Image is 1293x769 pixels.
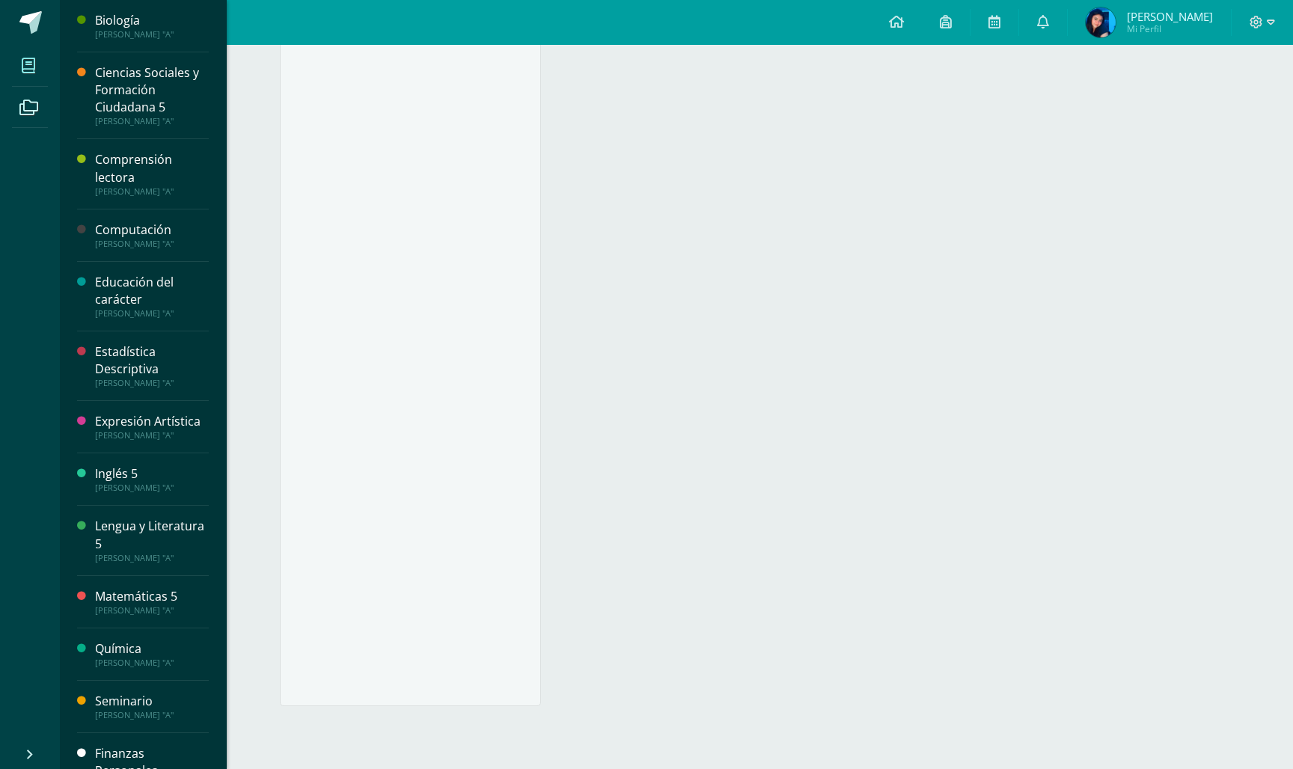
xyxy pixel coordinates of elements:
a: Ciencias Sociales y Formación Ciudadana 5[PERSON_NAME] "A" [95,64,209,126]
div: Biología [95,12,209,29]
a: Comprensión lectora[PERSON_NAME] "A" [95,151,209,196]
div: [PERSON_NAME] "A" [95,658,209,668]
a: Expresión Artística[PERSON_NAME] "A" [95,413,209,441]
a: Matemáticas 5[PERSON_NAME] "A" [95,588,209,616]
a: Seminario[PERSON_NAME] "A" [95,693,209,720]
img: bbd03f31755a1d90598f1d1d12476aa6.png [1086,7,1116,37]
a: Computación[PERSON_NAME] "A" [95,221,209,249]
span: Mi Perfil [1127,22,1213,35]
div: Ciencias Sociales y Formación Ciudadana 5 [95,64,209,116]
div: Computación [95,221,209,239]
a: Inglés 5[PERSON_NAME] "A" [95,465,209,493]
div: [PERSON_NAME] "A" [95,605,209,616]
div: [PERSON_NAME] "A" [95,116,209,126]
div: Comprensión lectora [95,151,209,186]
div: Estadística Descriptiva [95,343,209,378]
a: Educación del carácter[PERSON_NAME] "A" [95,274,209,319]
a: Biología[PERSON_NAME] "A" [95,12,209,40]
div: Seminario [95,693,209,710]
div: [PERSON_NAME] "A" [95,239,209,249]
div: Educación del carácter [95,274,209,308]
div: Química [95,640,209,658]
div: [PERSON_NAME] "A" [95,710,209,720]
a: Estadística Descriptiva[PERSON_NAME] "A" [95,343,209,388]
div: [PERSON_NAME] "A" [95,29,209,40]
div: Inglés 5 [95,465,209,482]
div: [PERSON_NAME] "A" [95,186,209,197]
div: Expresión Artística [95,413,209,430]
div: [PERSON_NAME] "A" [95,378,209,388]
a: Lengua y Literatura 5[PERSON_NAME] "A" [95,518,209,563]
div: Matemáticas 5 [95,588,209,605]
div: Lengua y Literatura 5 [95,518,209,552]
a: Química[PERSON_NAME] "A" [95,640,209,668]
div: [PERSON_NAME] "A" [95,482,209,493]
div: [PERSON_NAME] "A" [95,553,209,563]
span: [PERSON_NAME] [1127,9,1213,24]
div: [PERSON_NAME] "A" [95,308,209,319]
div: [PERSON_NAME] "A" [95,430,209,441]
